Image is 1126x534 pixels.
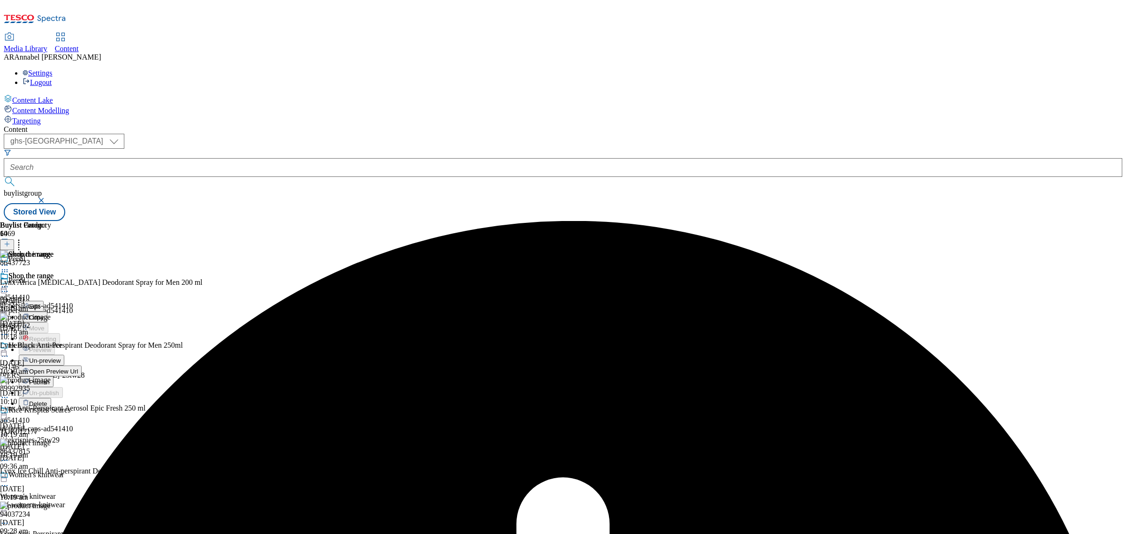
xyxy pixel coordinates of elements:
[12,107,69,114] span: Content Modelling
[4,189,42,197] span: buylistgroup
[4,94,1122,105] a: Content Lake
[55,45,79,53] span: Content
[4,53,14,61] span: AR
[12,96,53,104] span: Content Lake
[4,105,1122,115] a: Content Modelling
[23,69,53,77] a: Settings
[4,33,47,53] a: Media Library
[14,53,101,61] span: Annabel [PERSON_NAME]
[4,149,11,156] svg: Search Filters
[4,203,65,221] button: Stored View
[23,78,52,86] a: Logout
[12,117,41,125] span: Targeting
[4,158,1122,177] input: Search
[4,115,1122,125] a: Targeting
[4,125,1122,134] div: Content
[55,33,79,53] a: Content
[4,45,47,53] span: Media Library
